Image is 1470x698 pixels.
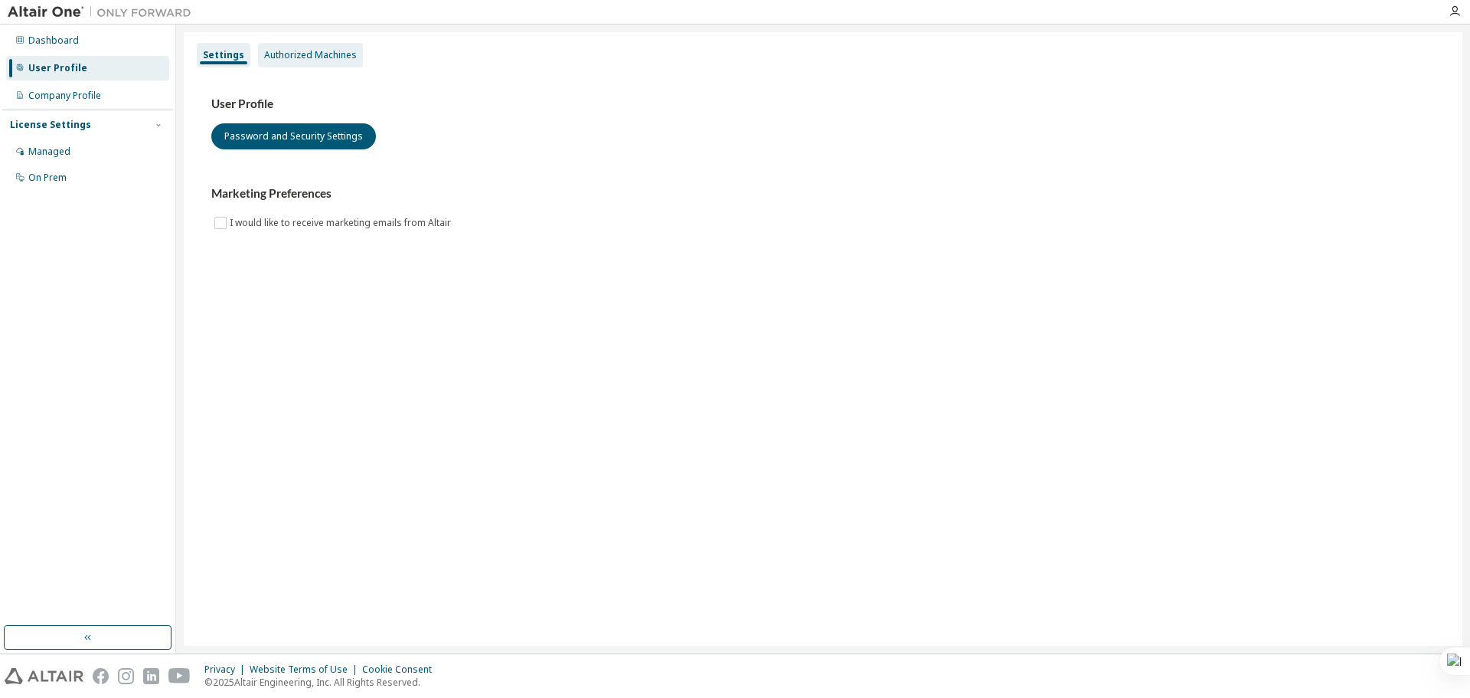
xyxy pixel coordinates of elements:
div: Dashboard [28,34,79,47]
div: Managed [28,146,70,158]
img: youtube.svg [168,668,191,684]
img: facebook.svg [93,668,109,684]
img: linkedin.svg [143,668,159,684]
img: Altair One [8,5,199,20]
button: Password and Security Settings [211,123,376,149]
div: Privacy [204,664,250,676]
div: Website Terms of Use [250,664,362,676]
h3: User Profile [211,97,1435,112]
div: On Prem [28,172,67,184]
div: Settings [203,49,244,61]
div: Authorized Machines [264,49,357,61]
h3: Marketing Preferences [211,186,1435,202]
div: Cookie Consent [362,664,441,676]
label: I would like to receive marketing emails from Altair [230,214,454,232]
img: instagram.svg [118,668,134,684]
div: Company Profile [28,90,101,102]
p: © 2025 Altair Engineering, Inc. All Rights Reserved. [204,676,441,689]
div: License Settings [10,119,91,131]
img: altair_logo.svg [5,668,83,684]
div: User Profile [28,62,87,74]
